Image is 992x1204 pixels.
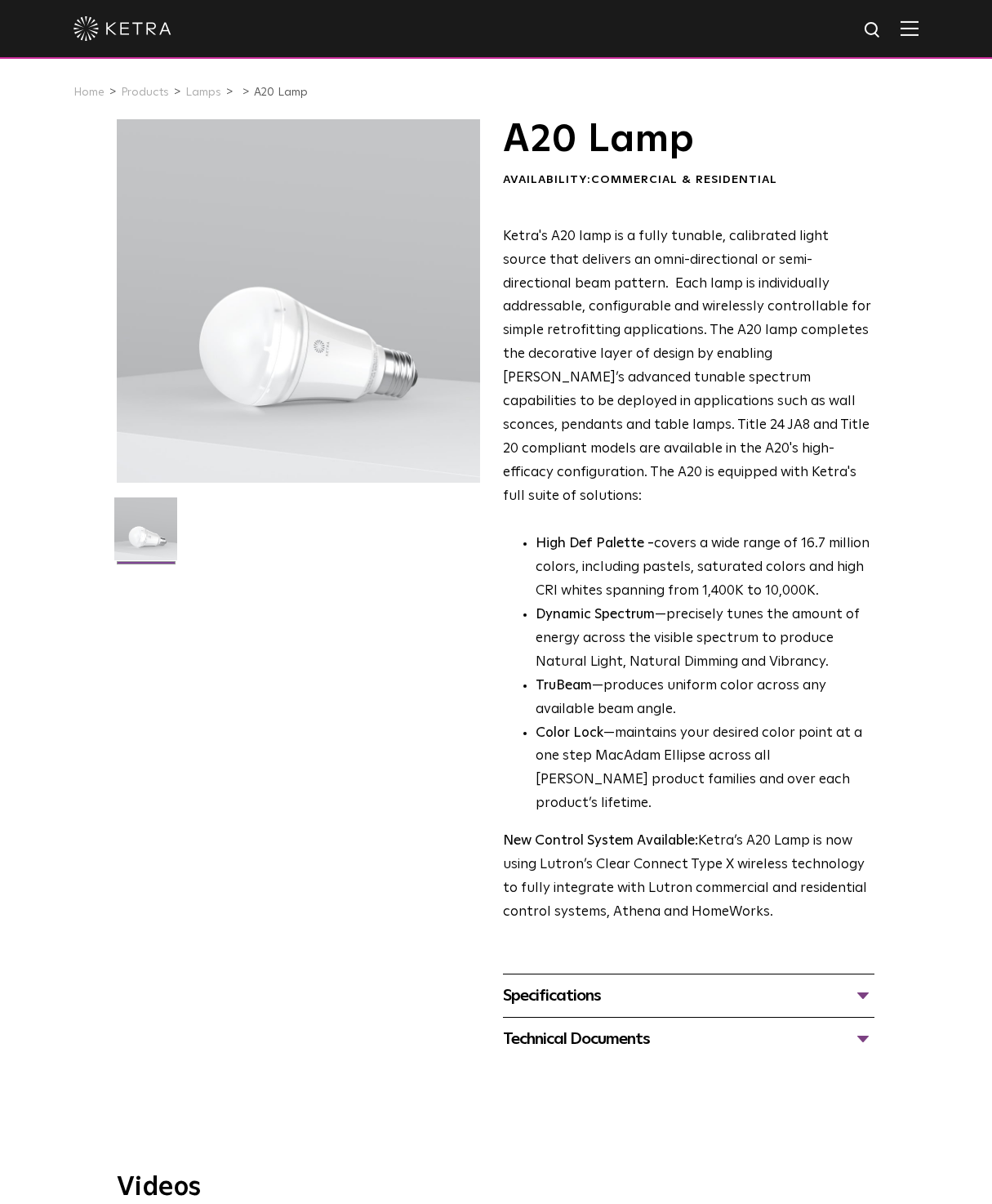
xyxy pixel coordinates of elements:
div: Availability: [503,172,874,189]
img: A20-Lamp-2021-Web-Square [114,497,177,573]
a: Home [73,87,105,98]
h1: A20 Lamp [503,119,874,160]
div: Specifications [503,983,874,1009]
strong: Dynamic Spectrum [536,608,655,622]
strong: Color Lock [536,726,603,740]
h3: Videos [117,1175,876,1201]
a: Lamps [185,87,221,98]
img: Hamburger%20Nav.svg [901,20,919,36]
div: Technical Documents [503,1026,874,1052]
a: Products [121,87,169,98]
img: ketra-logo-2019-white [73,16,171,41]
strong: New Control System Available: [503,834,698,848]
strong: High Def Palette - [536,537,654,551]
li: —precisely tunes the amount of energy across the visible spectrum to produce Natural Light, Natur... [536,604,874,675]
a: A20 Lamp [254,87,308,98]
span: Commercial & Residential [591,174,777,185]
li: —maintains your desired color point at a one step MacAdam Ellipse across all [PERSON_NAME] produc... [536,722,874,817]
p: Ketra’s A20 Lamp is now using Lutron’s Clear Connect Type X wireless technology to fully integrat... [503,830,874,925]
img: search icon [863,20,883,41]
strong: TruBeam [536,679,592,693]
li: —produces uniform color across any available beam angle. [536,675,874,722]
span: Ketra's A20 lamp is a fully tunable, calibrated light source that delivers an omni-directional or... [503,230,871,503]
p: covers a wide range of 16.7 million colors, including pastels, saturated colors and high CRI whit... [536,533,874,604]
